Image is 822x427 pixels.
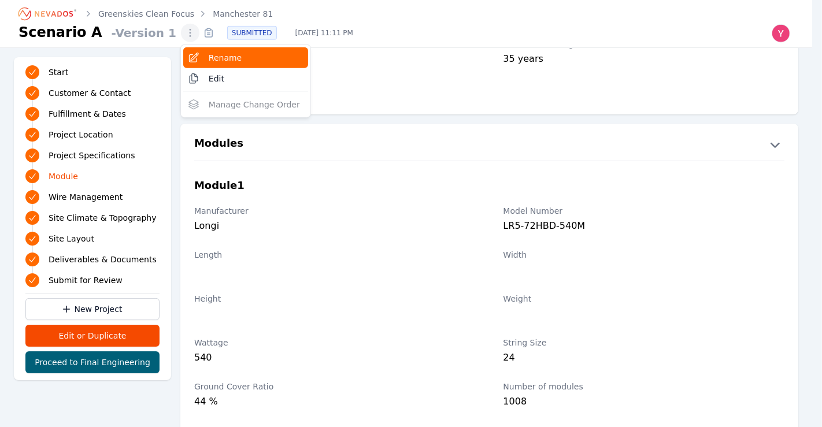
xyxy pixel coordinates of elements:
span: Manage Change Order [209,99,300,110]
button: Manage Change Order [183,94,308,115]
button: Rename [183,47,308,68]
button: Edit [183,68,308,89]
span: Edit [209,73,224,84]
span: Rename [209,52,242,64]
